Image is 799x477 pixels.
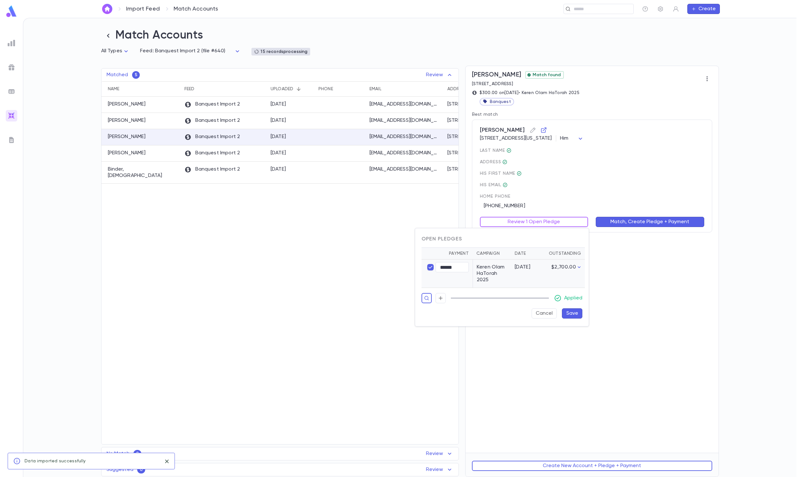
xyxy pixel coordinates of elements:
[422,248,473,260] th: Payment
[543,248,585,260] th: Outstanding
[543,260,585,288] td: $2,700.00
[515,264,539,270] div: [DATE]
[564,295,582,301] p: Applied
[162,456,172,466] button: close
[473,248,511,260] th: Campaign
[473,260,511,288] td: Keren Olam HaTorah 2025
[511,248,543,260] th: Date
[532,308,557,319] button: Cancel
[562,308,582,319] button: Save
[422,236,462,242] span: Open Pledges
[25,455,86,467] div: Data imported successfully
